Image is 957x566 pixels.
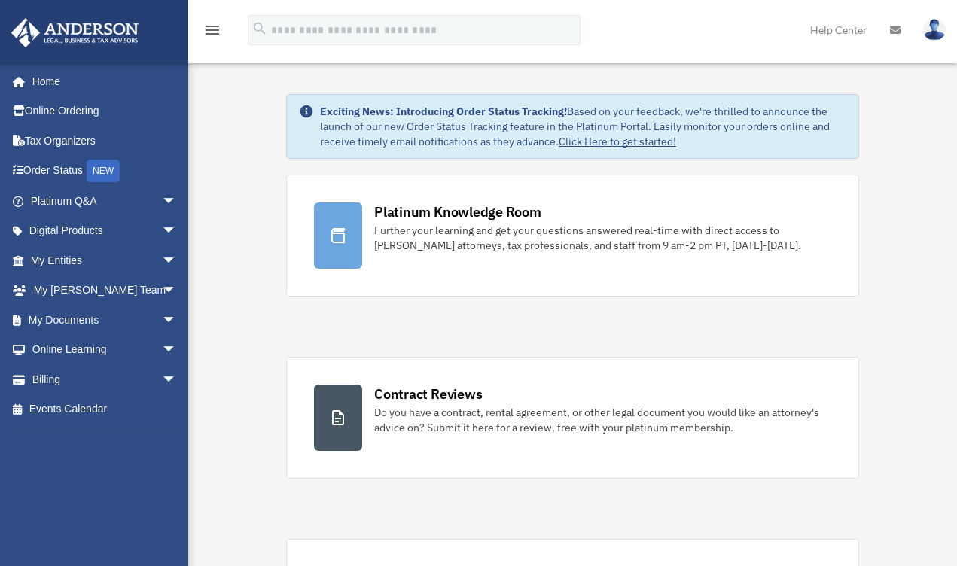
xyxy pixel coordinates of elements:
[162,335,192,366] span: arrow_drop_down
[11,186,200,216] a: Platinum Q&Aarrow_drop_down
[320,104,846,149] div: Based on your feedback, we're thrilled to announce the launch of our new Order Status Tracking fe...
[162,186,192,217] span: arrow_drop_down
[11,364,200,394] a: Billingarrow_drop_down
[7,18,143,47] img: Anderson Advisors Platinum Portal
[87,160,120,182] div: NEW
[11,305,200,335] a: My Documentsarrow_drop_down
[162,305,192,336] span: arrow_drop_down
[11,245,200,275] a: My Entitiesarrow_drop_down
[286,175,859,297] a: Platinum Knowledge Room Further your learning and get your questions answered real-time with dire...
[11,156,200,187] a: Order StatusNEW
[203,26,221,39] a: menu
[11,275,200,306] a: My [PERSON_NAME] Teamarrow_drop_down
[11,126,200,156] a: Tax Organizers
[374,223,831,253] div: Further your learning and get your questions answered real-time with direct access to [PERSON_NAM...
[559,135,676,148] a: Click Here to get started!
[286,357,859,479] a: Contract Reviews Do you have a contract, rental agreement, or other legal document you would like...
[374,202,541,221] div: Platinum Knowledge Room
[923,19,946,41] img: User Pic
[320,105,567,118] strong: Exciting News: Introducing Order Status Tracking!
[374,385,482,403] div: Contract Reviews
[162,245,192,276] span: arrow_drop_down
[11,335,200,365] a: Online Learningarrow_drop_down
[11,96,200,126] a: Online Ordering
[251,20,268,37] i: search
[162,216,192,247] span: arrow_drop_down
[374,405,831,435] div: Do you have a contract, rental agreement, or other legal document you would like an attorney's ad...
[203,21,221,39] i: menu
[11,394,200,424] a: Events Calendar
[162,364,192,395] span: arrow_drop_down
[11,216,200,246] a: Digital Productsarrow_drop_down
[11,66,192,96] a: Home
[162,275,192,306] span: arrow_drop_down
